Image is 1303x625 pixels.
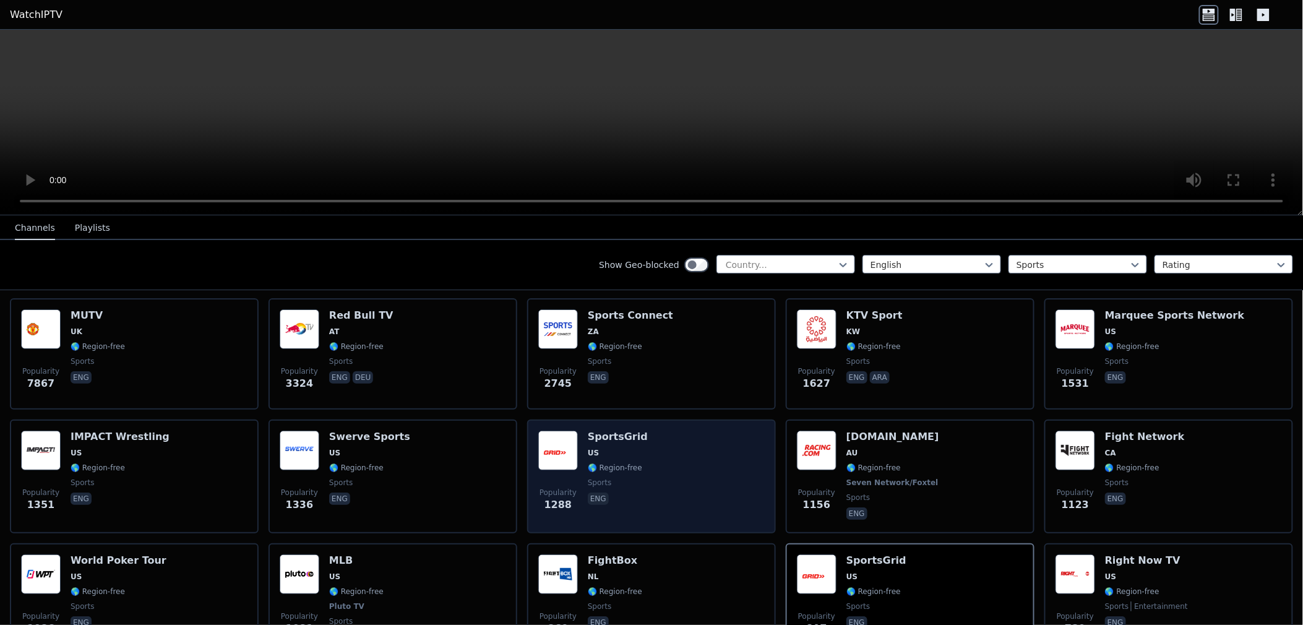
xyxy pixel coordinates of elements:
[588,342,642,351] span: 🌎 Region-free
[75,217,110,240] button: Playlists
[1105,572,1116,582] span: US
[797,554,836,594] img: SportsGrid
[588,601,611,611] span: sports
[329,431,410,443] h6: Swerve Sports
[21,554,61,594] img: World Poker Tour
[329,342,384,351] span: 🌎 Region-free
[71,587,125,597] span: 🌎 Region-free
[588,327,599,337] span: ZA
[1105,342,1159,351] span: 🌎 Region-free
[588,431,648,443] h6: SportsGrid
[544,498,572,512] span: 1288
[1062,376,1090,391] span: 1531
[22,366,59,376] span: Popularity
[540,488,577,498] span: Popularity
[71,371,92,384] p: eng
[71,463,125,473] span: 🌎 Region-free
[1105,448,1116,458] span: CA
[329,371,350,384] p: eng
[1105,431,1185,443] h6: Fight Network
[588,463,642,473] span: 🌎 Region-free
[798,488,835,498] span: Popularity
[1105,371,1126,384] p: eng
[1057,611,1094,621] span: Popularity
[329,493,350,505] p: eng
[281,611,318,621] span: Popularity
[22,611,59,621] span: Popularity
[588,448,599,458] span: US
[71,431,170,443] h6: IMPACT Wrestling
[1056,309,1095,349] img: Marquee Sports Network
[846,601,870,611] span: sports
[798,366,835,376] span: Popularity
[538,431,578,470] img: SportsGrid
[1056,554,1095,594] img: Right Now TV
[1105,601,1129,611] span: sports
[71,601,94,611] span: sports
[803,376,831,391] span: 1627
[870,371,890,384] p: ara
[588,356,611,366] span: sports
[1131,601,1188,611] span: entertainment
[329,463,384,473] span: 🌎 Region-free
[846,356,870,366] span: sports
[27,498,55,512] span: 1351
[281,488,318,498] span: Popularity
[588,371,609,384] p: eng
[71,493,92,505] p: eng
[71,478,94,488] span: sports
[329,587,384,597] span: 🌎 Region-free
[1057,366,1094,376] span: Popularity
[1056,431,1095,470] img: Fight Network
[599,259,679,271] label: Show Geo-blocked
[71,356,94,366] span: sports
[846,493,870,502] span: sports
[329,356,353,366] span: sports
[1105,587,1159,597] span: 🌎 Region-free
[846,342,901,351] span: 🌎 Region-free
[1105,309,1245,322] h6: Marquee Sports Network
[588,572,599,582] span: NL
[846,554,906,567] h6: SportsGrid
[71,327,82,337] span: UK
[588,309,673,322] h6: Sports Connect
[803,498,831,512] span: 1156
[797,309,836,349] img: KTV Sport
[588,554,642,567] h6: FightBox
[329,478,353,488] span: sports
[797,431,836,470] img: Racing.com
[22,488,59,498] span: Popularity
[71,572,82,582] span: US
[71,448,82,458] span: US
[329,448,340,458] span: US
[846,431,941,443] h6: [DOMAIN_NAME]
[286,376,314,391] span: 3324
[280,309,319,349] img: Red Bull TV
[846,572,858,582] span: US
[27,376,55,391] span: 7867
[1105,554,1188,567] h6: Right Now TV
[21,431,61,470] img: IMPACT Wrestling
[71,342,125,351] span: 🌎 Region-free
[329,572,340,582] span: US
[1105,493,1126,505] p: eng
[1062,498,1090,512] span: 1123
[280,431,319,470] img: Swerve Sports
[588,478,611,488] span: sports
[846,463,901,473] span: 🌎 Region-free
[538,554,578,594] img: FightBox
[329,554,384,567] h6: MLB
[329,327,340,337] span: AT
[846,478,939,488] span: Seven Network/Foxtel
[588,493,609,505] p: eng
[538,309,578,349] img: Sports Connect
[846,327,861,337] span: KW
[286,498,314,512] span: 1336
[540,611,577,621] span: Popularity
[588,587,642,597] span: 🌎 Region-free
[329,601,364,611] span: Pluto TV
[846,309,903,322] h6: KTV Sport
[846,507,867,520] p: eng
[71,309,125,322] h6: MUTV
[1105,327,1116,337] span: US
